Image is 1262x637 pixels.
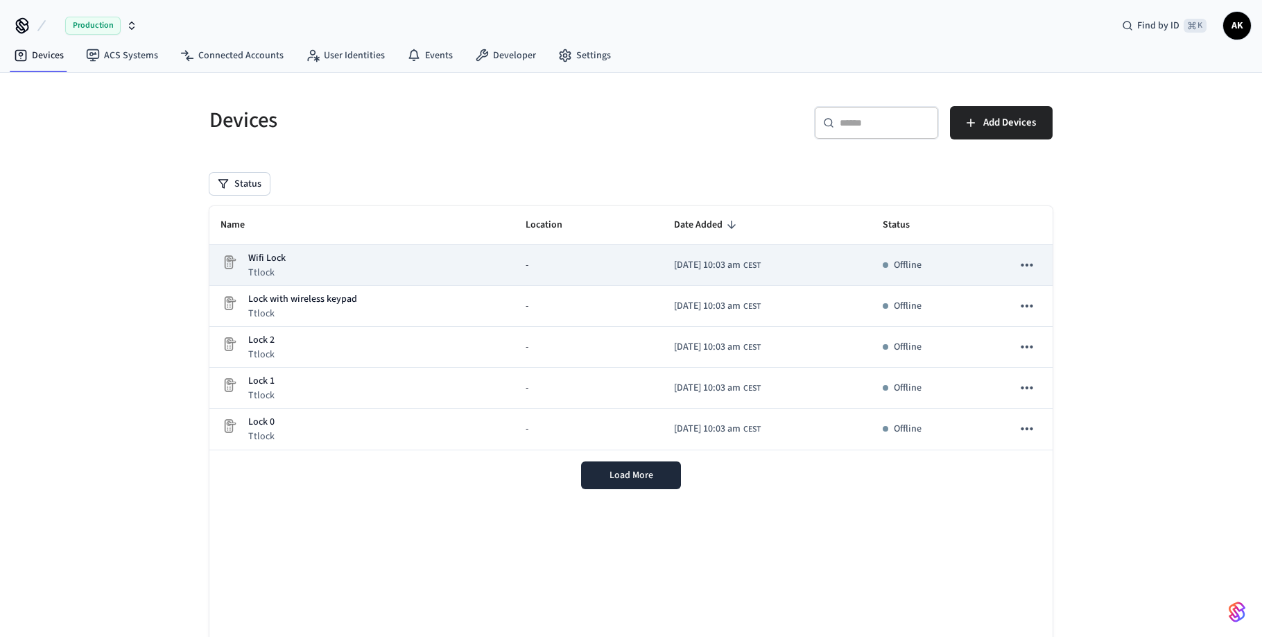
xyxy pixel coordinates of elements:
button: Add Devices [950,106,1053,139]
span: CEST [743,382,761,395]
span: Date Added [674,214,741,236]
p: Lock with wireless keypad [248,292,357,307]
img: Placeholder Lock Image [221,336,237,353]
p: Lock 1 [248,374,275,389]
p: Ttlock [248,430,275,443]
p: Offline [894,340,922,355]
div: Europe/Warsaw [674,258,761,273]
div: Europe/Warsaw [674,422,761,436]
span: ⌘ K [1184,19,1207,33]
p: Offline [894,258,922,273]
a: Events [396,43,464,68]
div: Find by ID⌘ K [1111,13,1218,38]
a: User Identities [295,43,396,68]
p: Offline [894,299,922,314]
button: Load More [581,461,681,489]
div: Europe/Warsaw [674,381,761,396]
span: CEST [743,423,761,436]
table: sticky table [209,206,1053,450]
a: Devices [3,43,75,68]
span: Add Devices [983,114,1036,132]
img: Placeholder Lock Image [221,418,237,434]
span: - [526,340,528,355]
span: CEST [743,260,761,272]
span: [DATE] 10:03 am [674,258,741,273]
span: [DATE] 10:03 am [674,340,741,355]
span: Location [526,214,580,236]
p: Wifi Lock [248,251,286,266]
span: - [526,258,528,273]
img: Placeholder Lock Image [221,254,237,271]
img: SeamLogoGradient.69752ec5.svg [1229,601,1245,623]
button: AK [1223,12,1251,40]
span: [DATE] 10:03 am [674,299,741,314]
p: Ttlock [248,307,357,321]
img: Placeholder Lock Image [221,295,237,312]
span: Find by ID [1137,19,1179,33]
span: Production [65,17,121,35]
h5: Devices [209,106,623,135]
p: Lock 2 [248,333,275,348]
span: Load More [610,468,653,482]
span: CEST [743,341,761,354]
span: [DATE] 10:03 am [674,381,741,396]
p: Offline [894,422,922,436]
span: Status [883,214,928,236]
span: - [526,381,528,396]
a: Connected Accounts [169,43,295,68]
p: Ttlock [248,389,275,402]
span: - [526,422,528,436]
a: Settings [547,43,622,68]
img: Placeholder Lock Image [221,377,237,393]
button: Status [209,173,270,195]
span: CEST [743,300,761,313]
span: AK [1225,13,1250,38]
p: Lock 0 [248,415,275,430]
p: Offline [894,381,922,396]
span: - [526,299,528,314]
div: Europe/Warsaw [674,299,761,314]
a: Developer [464,43,547,68]
span: [DATE] 10:03 am [674,422,741,436]
span: Name [221,214,263,236]
p: Ttlock [248,266,286,280]
div: Europe/Warsaw [674,340,761,355]
a: ACS Systems [75,43,169,68]
p: Ttlock [248,348,275,362]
